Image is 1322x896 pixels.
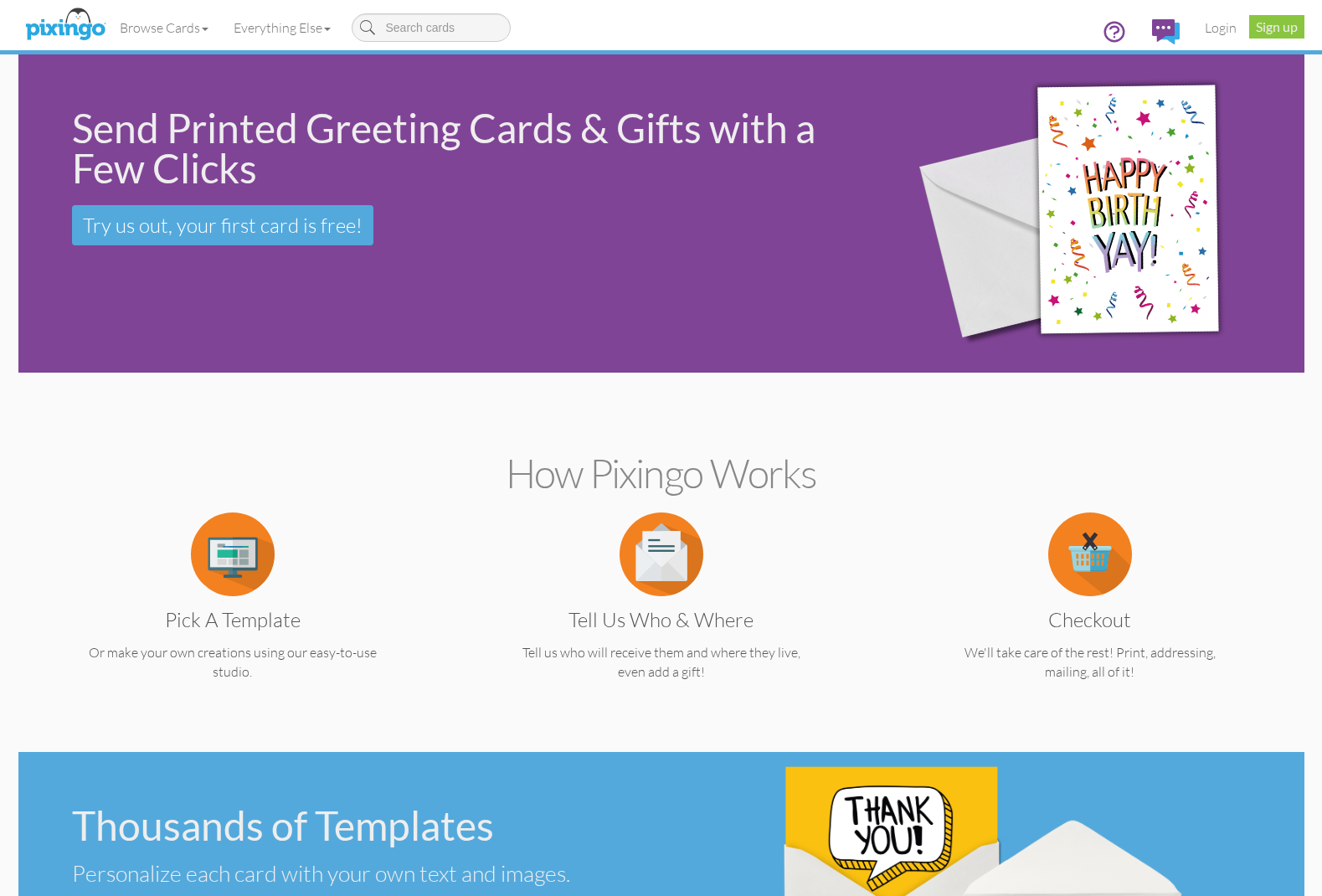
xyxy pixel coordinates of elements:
[492,609,831,631] h3: Tell us Who & Where
[72,806,648,846] div: Thousands of Templates
[64,609,402,631] h3: Pick a Template
[107,7,221,49] a: Browse Cards
[72,205,373,245] a: Try us out, your first card is free!
[620,512,703,596] img: item.alt
[51,643,414,682] p: Or make your own creations using our easy-to-use studio.
[908,544,1272,682] a: Checkout We'll take care of the rest! Print, addressing, mailing, all of it!
[1152,19,1180,44] img: comments.svg
[1249,15,1304,39] a: Sign up
[21,4,110,46] img: pixingo logo
[72,108,862,188] div: Send Printed Greeting Cards & Gifts with a Few Clicks
[72,859,648,887] div: Personalize each card with your own text and images.
[221,7,343,49] a: Everything Else
[1192,7,1249,49] a: Login
[889,31,1294,397] img: 942c5090-71ba-4bfc-9a92-ca782dcda692.png
[48,451,1275,496] h2: How Pixingo works
[83,213,363,238] span: Try us out, your first card is free!
[1048,512,1132,596] img: item.alt
[51,544,414,682] a: Pick a Template Or make your own creations using our easy-to-use studio.
[908,643,1272,682] p: We'll take care of the rest! Print, addressing, mailing, all of it!
[480,544,843,682] a: Tell us Who & Where Tell us who will receive them and where they live, even add a gift!
[921,609,1259,631] h3: Checkout
[191,512,275,596] img: item.alt
[480,643,843,682] p: Tell us who will receive them and where they live, even add a gift!
[352,13,511,42] input: Search cards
